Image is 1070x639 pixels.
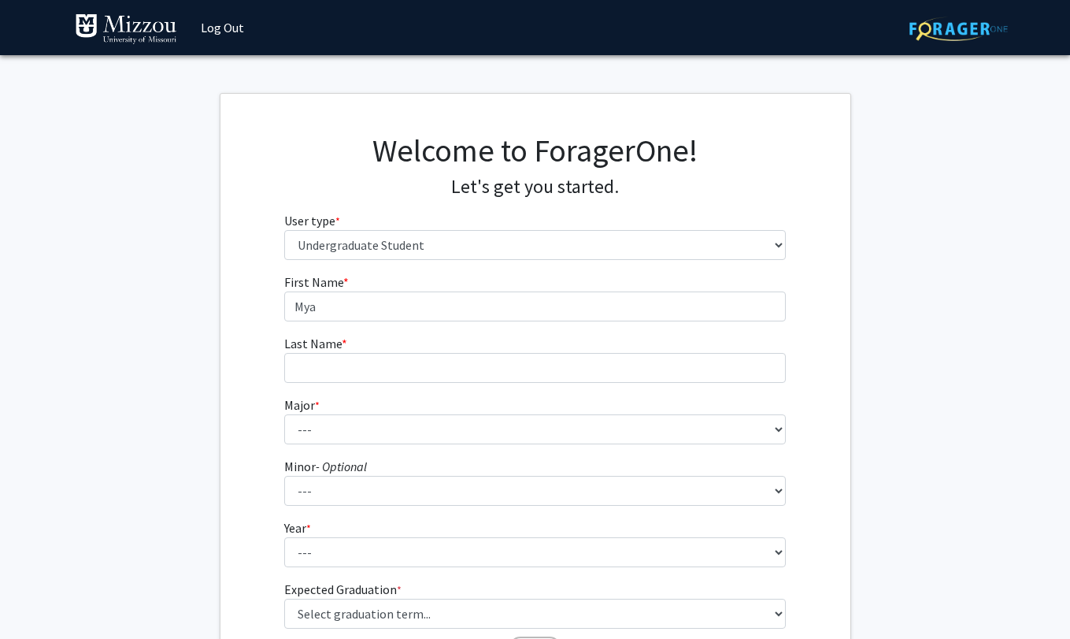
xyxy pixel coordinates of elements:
[284,457,367,476] label: Minor
[284,176,786,199] h4: Let's get you started.
[284,274,343,290] span: First Name
[909,17,1008,41] img: ForagerOne Logo
[12,568,67,627] iframe: Chat
[284,211,340,230] label: User type
[284,580,402,599] label: Expected Graduation
[284,336,342,351] span: Last Name
[316,459,367,474] i: - Optional
[284,132,786,169] h1: Welcome to ForagerOne!
[284,396,320,414] label: Major
[284,518,311,537] label: Year
[75,13,177,45] img: University of Missouri Logo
